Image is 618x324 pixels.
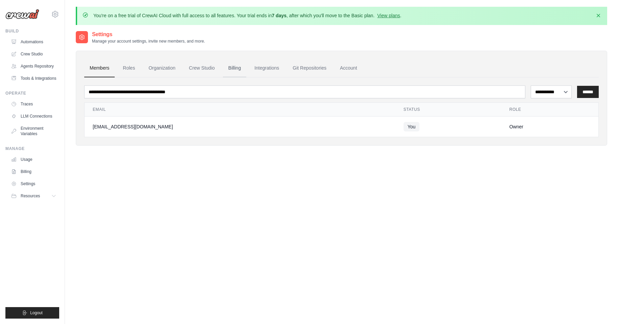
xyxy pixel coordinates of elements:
[249,59,284,77] a: Integrations
[272,13,287,18] strong: 7 days
[8,166,59,177] a: Billing
[8,73,59,84] a: Tools & Integrations
[92,39,205,44] p: Manage your account settings, invite new members, and more.
[21,193,40,199] span: Resources
[395,103,501,117] th: Status
[117,59,140,77] a: Roles
[335,59,363,77] a: Account
[30,310,43,316] span: Logout
[93,123,387,130] div: [EMAIL_ADDRESS][DOMAIN_NAME]
[84,59,115,77] a: Members
[223,59,246,77] a: Billing
[8,111,59,122] a: LLM Connections
[8,154,59,165] a: Usage
[5,28,59,34] div: Build
[287,59,332,77] a: Git Repositories
[8,178,59,189] a: Settings
[404,122,420,131] span: You
[8,61,59,72] a: Agents Repository
[8,191,59,201] button: Resources
[93,12,402,19] p: You're on a free trial of CrewAI Cloud with full access to all features. Your trial ends in , aft...
[5,307,59,319] button: Logout
[184,59,220,77] a: Crew Studio
[377,13,400,18] a: View plans
[8,49,59,59] a: Crew Studio
[8,99,59,109] a: Traces
[85,103,395,117] th: Email
[5,91,59,96] div: Operate
[509,123,590,130] div: Owner
[8,36,59,47] a: Automations
[92,30,205,39] h2: Settings
[501,103,598,117] th: Role
[5,146,59,151] div: Manage
[5,9,39,19] img: Logo
[143,59,181,77] a: Organization
[8,123,59,139] a: Environment Variables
